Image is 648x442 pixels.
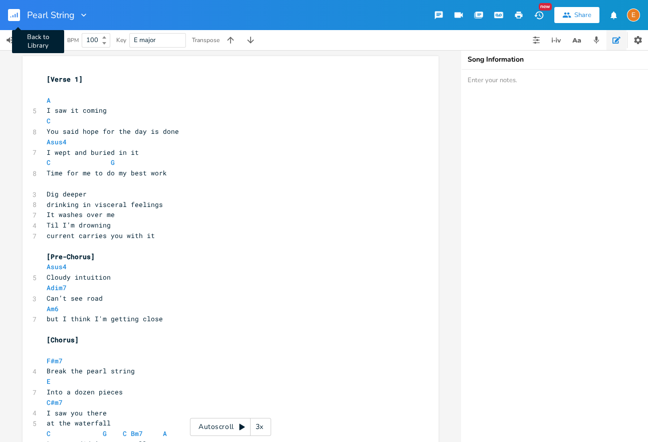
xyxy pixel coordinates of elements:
[47,262,67,271] span: Asus4
[47,356,63,365] span: F#m7
[8,3,28,27] button: Back to Library
[47,137,67,146] span: Asus4
[47,429,51,438] span: C
[47,304,59,313] span: Am6
[539,3,552,11] div: New
[47,377,51,386] span: E
[529,6,549,24] button: New
[47,127,179,136] span: You said hope for the day is done
[116,37,126,43] div: Key
[251,418,269,436] div: 3x
[47,148,139,157] span: I wept and buried in it
[47,75,83,84] span: [Verse 1]
[47,96,51,105] span: A
[47,158,51,167] span: C
[47,252,95,261] span: [Pre-Chorus]
[123,429,127,438] span: C
[47,294,103,303] span: Can’t see road
[47,168,167,177] span: Time for me to do my best work
[627,4,640,27] button: E
[111,158,115,167] span: G
[574,11,591,20] div: Share
[67,38,79,43] div: BPM
[47,398,63,407] span: C#m7
[134,36,156,45] span: E major
[47,335,79,344] span: [Chorus]
[103,429,107,438] span: G
[192,37,220,43] div: Transpose
[47,200,163,209] span: drinking in visceral feelings
[47,273,111,282] span: Cloudy intuition
[47,189,87,198] span: Dig deeper
[47,116,51,125] span: C
[47,210,115,219] span: It washes over me
[131,429,143,438] span: Bm7
[47,283,67,292] span: Adim7
[190,418,271,436] div: Autoscroll
[47,366,135,375] span: Break the pearl string
[47,408,107,417] span: I saw you there
[163,429,167,438] span: A
[47,231,155,240] span: current carries you with it
[47,418,111,427] span: at the waterfall
[47,220,111,230] span: Til I’m drowning
[627,9,640,22] div: Erin Nicolle
[47,314,163,323] span: but I think I'm getting close
[47,387,123,396] span: Into a dozen pieces
[47,106,107,115] span: I saw it coming
[554,7,599,23] button: Share
[27,11,75,20] span: Pearl String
